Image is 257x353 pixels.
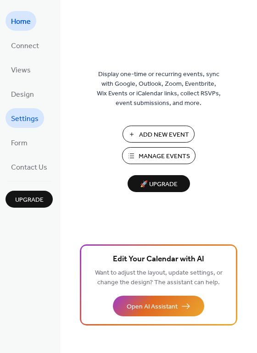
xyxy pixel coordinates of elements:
[15,195,44,205] span: Upgrade
[127,302,178,312] span: Open AI Assistant
[11,136,28,150] span: Form
[97,70,221,108] span: Display one-time or recurring events, sync with Google, Outlook, Zoom, Eventbrite, Wix Events or ...
[95,267,223,289] span: Want to adjust the layout, update settings, or change the design? The assistant can help.
[6,157,53,176] a: Contact Us
[6,191,53,208] button: Upgrade
[11,160,47,175] span: Contact Us
[139,152,190,161] span: Manage Events
[6,84,39,104] a: Design
[113,253,204,266] span: Edit Your Calendar with AI
[139,130,189,140] span: Add New Event
[11,112,39,126] span: Settings
[123,126,195,143] button: Add New Event
[11,63,31,77] span: Views
[11,39,39,53] span: Connect
[128,175,190,192] button: 🚀 Upgrade
[11,88,34,102] span: Design
[6,108,44,128] a: Settings
[11,15,31,29] span: Home
[6,132,33,152] a: Form
[133,178,184,191] span: 🚀 Upgrade
[6,35,45,55] a: Connect
[122,147,196,164] button: Manage Events
[6,60,36,79] a: Views
[113,296,204,316] button: Open AI Assistant
[6,11,36,31] a: Home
